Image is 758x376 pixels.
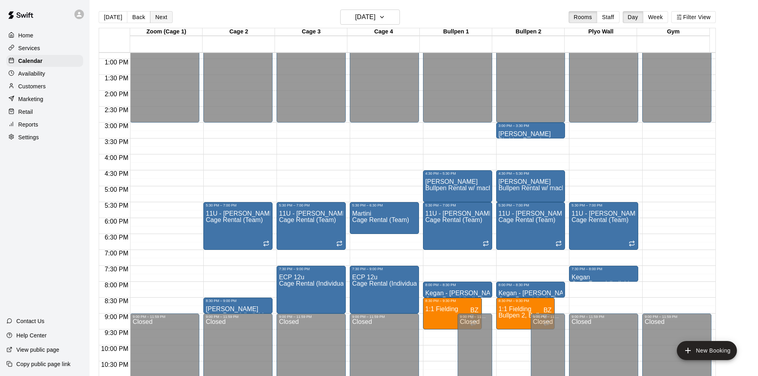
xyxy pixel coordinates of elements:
[565,28,637,36] div: Plyo Wall
[103,282,131,288] span: 8:00 PM
[279,203,343,207] div: 5:30 PM – 7:00 PM
[16,346,59,354] p: View public page
[499,203,563,207] div: 5:30 PM – 7:00 PM
[263,241,269,248] span: Recurring event
[103,154,131,161] span: 4:00 PM
[103,234,131,241] span: 6:30 PM
[6,68,83,80] a: Availability
[460,315,490,319] div: 9:00 PM – 11:59 PM
[18,82,46,90] p: Customers
[6,93,83,105] a: Marketing
[16,317,45,325] p: Contact Us
[470,307,478,314] span: BZ
[6,106,83,118] a: Retail
[277,202,346,250] div: 5:30 PM – 7:00 PM: 11U - Smith
[18,95,43,103] p: Marketing
[470,307,478,320] span: Big Zoom
[18,108,33,116] p: Retail
[496,282,565,298] div: 8:00 PM – 8:30 PM: Kegan - Jojo
[99,11,127,23] button: [DATE]
[275,28,347,36] div: Cage 3
[569,202,638,250] div: 5:30 PM – 7:00 PM: 11U - Smith
[499,171,563,175] div: 4:30 PM – 5:30 PM
[544,307,551,320] span: Big Zoom
[420,28,492,36] div: Bullpen 1
[499,185,574,191] span: Bullpen Rental w/ machine
[18,44,40,52] p: Services
[279,280,347,287] span: Cage Rental (Individual)
[279,315,343,319] div: 9:00 PM – 11:59 PM
[425,216,482,223] span: Cage Rental (Team)
[18,121,38,129] p: Reports
[103,329,131,336] span: 9:30 PM
[425,296,494,303] span: Cage Rental (Individual)
[499,216,555,223] span: Cage Rental (Team)
[496,123,565,138] div: 3:00 PM – 3:30 PM: Brian Byrne
[16,331,47,339] p: Help Center
[671,11,716,23] button: Filter View
[544,313,547,320] span: 0
[352,267,417,271] div: 7:30 PM – 9:00 PM
[470,307,478,314] div: Big Zoom
[150,11,172,23] button: Next
[423,282,492,298] div: 8:00 PM – 8:30 PM: Kegan - Jojo
[340,10,400,25] button: [DATE]
[569,266,638,282] div: 7:30 PM – 8:00 PM: Kegan
[350,202,419,234] div: 5:30 PM – 6:30 PM: Martini
[99,345,130,352] span: 10:00 PM
[499,296,567,303] span: Cage Rental (Individual)
[203,202,273,250] div: 5:30 PM – 7:00 PM: 11U - Smith
[423,170,492,202] div: 4:30 PM – 5:30 PM: Martini fielding
[425,299,479,303] div: 8:30 PM – 9:30 PM
[571,315,636,319] div: 9:00 PM – 11:59 PM
[571,267,636,271] div: 7:30 PM – 8:00 PM
[347,28,420,36] div: Cage 4
[499,312,555,319] span: Bullpen 2, Bullpen 1
[571,203,636,207] div: 5:30 PM – 7:00 PM
[544,307,551,314] div: Big Zoom
[423,298,482,329] div: 8:30 PM – 9:30 PM: 1:1 Fielding
[206,299,270,303] div: 8:30 PM – 9:00 PM
[492,28,565,36] div: Bullpen 2
[103,75,131,82] span: 1:30 PM
[352,203,417,207] div: 5:30 PM – 6:30 PM
[645,315,709,319] div: 9:00 PM – 11:59 PM
[483,241,489,248] span: Recurring event
[6,131,83,143] div: Settings
[425,171,490,175] div: 4:30 PM – 5:30 PM
[103,298,131,304] span: 8:30 PM
[18,57,43,65] p: Calendar
[279,267,343,271] div: 7:30 PM – 9:00 PM
[103,250,131,257] span: 7:00 PM
[569,11,597,23] button: Rooms
[206,312,274,319] span: Cage Rental (Individual)
[103,170,131,177] span: 4:30 PM
[544,307,551,314] span: BZ
[499,299,553,303] div: 8:30 PM – 9:30 PM
[6,80,83,92] a: Customers
[103,314,131,320] span: 9:00 PM
[623,11,643,23] button: Day
[103,266,131,273] span: 7:30 PM
[355,12,376,23] h6: [DATE]
[6,119,83,131] a: Reports
[499,137,542,144] span: Pitching Rental
[277,266,346,314] div: 7:30 PM – 9:00 PM: ECP 12u
[103,202,131,209] span: 5:30 PM
[6,29,83,41] a: Home
[425,203,490,207] div: 5:30 PM – 7:00 PM
[103,138,131,145] span: 3:30 PM
[352,315,417,319] div: 9:00 PM – 11:59 PM
[133,315,197,319] div: 9:00 PM – 11:59 PM
[352,280,421,287] span: Cage Rental (Individual)
[336,241,343,248] span: Recurring event
[99,361,130,368] span: 10:30 PM
[496,202,565,250] div: 5:30 PM – 7:00 PM: 11U - Smith
[352,216,409,223] span: Cage Rental (Team)
[18,70,45,78] p: Availability
[637,28,709,36] div: Gym
[470,313,474,320] span: 0
[206,315,270,319] div: 9:00 PM – 11:59 PM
